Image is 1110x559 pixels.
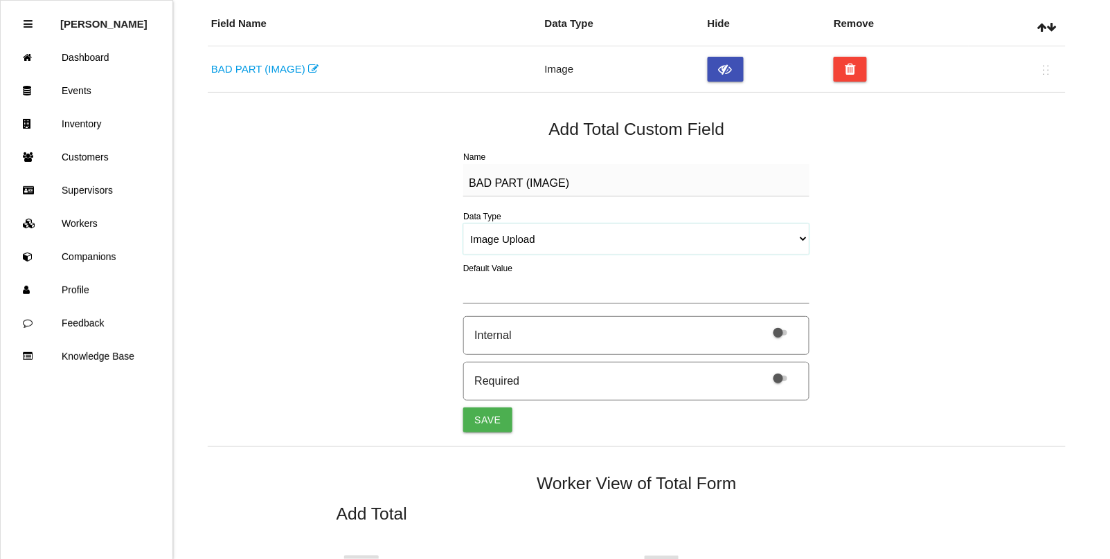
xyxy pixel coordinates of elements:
[541,2,704,46] th: Data Type
[1,174,172,207] a: Supervisors
[463,316,809,355] div: Internal will hide field from customer view
[704,2,830,46] th: Hide
[830,2,969,46] th: Remove
[208,474,1066,493] h5: Worker View of Total Form
[1,240,172,273] a: Companions
[1,107,172,140] a: Inventory
[463,262,512,275] label: Default Value
[1,74,172,107] a: Events
[208,2,541,46] th: Field Name
[1,41,172,74] a: Dashboard
[208,120,1066,138] h5: Add Total Custom Field
[337,504,937,523] h5: Add Total
[463,152,485,162] label: Name
[463,362,809,401] div: Required will ensure answer is provided
[24,8,33,41] div: Close
[474,373,519,390] div: Required
[211,63,319,75] a: BAD PART (IMAGE)
[1,306,172,340] a: Feedback
[463,407,512,432] button: Save
[1,340,172,373] a: Knowledge Base
[1,273,172,306] a: Profile
[474,327,511,344] div: Internal
[1,140,172,174] a: Customers
[463,164,809,196] textarea: BAD PART (IMAGE)
[463,212,501,221] label: Data Type
[541,46,704,93] td: Image
[1,207,172,240] a: Workers
[60,8,147,30] p: Rosie Blandino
